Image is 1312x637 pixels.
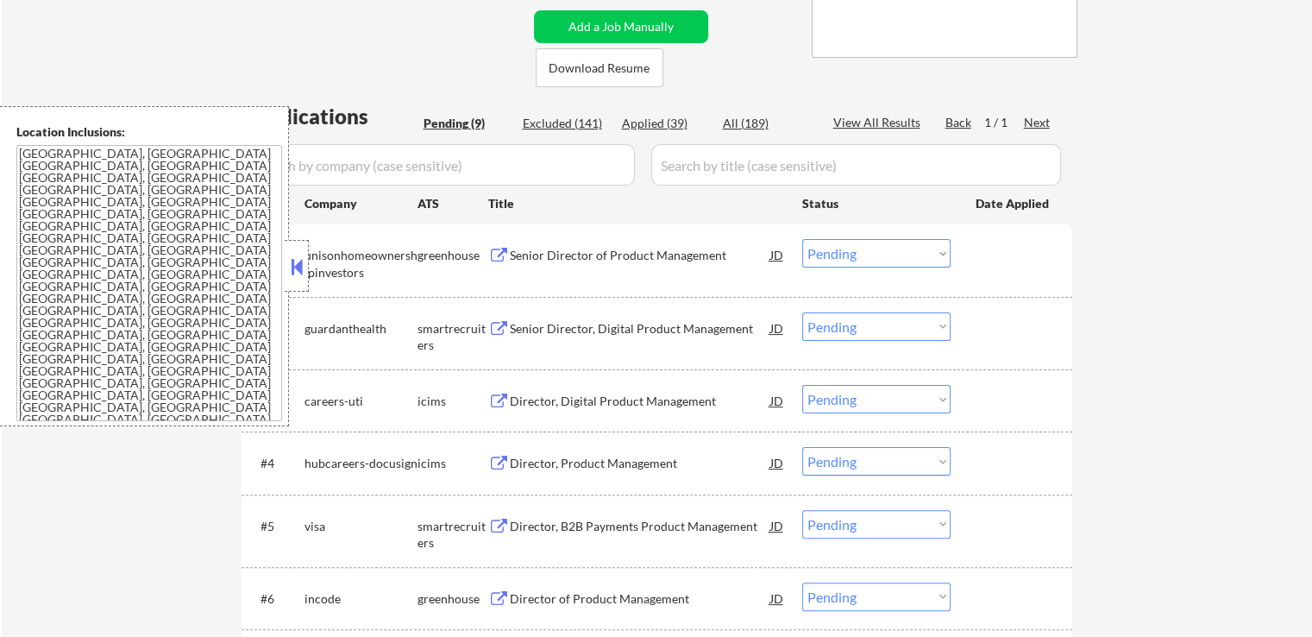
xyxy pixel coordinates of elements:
div: icims [417,455,488,472]
button: Add a Job Manually [534,10,708,43]
div: greenhouse [417,247,488,264]
div: incode [304,590,417,608]
div: Applications [247,106,417,127]
button: Download Resume [536,48,663,87]
div: 1 / 1 [984,114,1024,131]
div: guardanthealth [304,320,417,337]
div: visa [304,518,417,535]
div: Director, Digital Product Management [510,393,770,410]
div: Date Applied [976,195,1051,212]
div: View All Results [833,114,926,131]
div: Senior Director, Digital Product Management [510,320,770,337]
div: Title [488,195,786,212]
div: Senior Director of Product Management [510,247,770,264]
div: unisonhomeownershipinvestors [304,247,417,281]
input: Search by company (case sensitive) [247,144,635,186]
div: JD [769,239,786,270]
div: greenhouse [417,590,488,608]
div: #6 [261,590,291,608]
div: #5 [261,518,291,535]
div: JD [769,385,786,416]
div: smartrecruiters [417,518,488,552]
div: Status [802,187,951,218]
div: Applied (39) [622,115,708,132]
div: smartrecruiters [417,320,488,354]
div: JD [769,510,786,541]
div: careers-uti [304,393,417,410]
div: Director, Product Management [510,455,770,472]
div: icims [417,393,488,410]
div: ATS [417,195,488,212]
input: Search by title (case sensitive) [651,144,1061,186]
div: JD [769,312,786,344]
div: Excluded (141) [523,115,609,132]
div: Company [304,195,417,212]
div: hubcareers-docusign [304,455,417,472]
div: All (189) [723,115,809,132]
div: Pending (9) [424,115,510,132]
div: Back [945,114,973,131]
div: Director, B2B Payments Product Management [510,518,770,535]
div: JD [769,447,786,478]
div: #4 [261,455,291,472]
div: Location Inclusions: [16,123,282,141]
div: Director of Product Management [510,590,770,608]
div: Next [1024,114,1051,131]
div: JD [769,583,786,614]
